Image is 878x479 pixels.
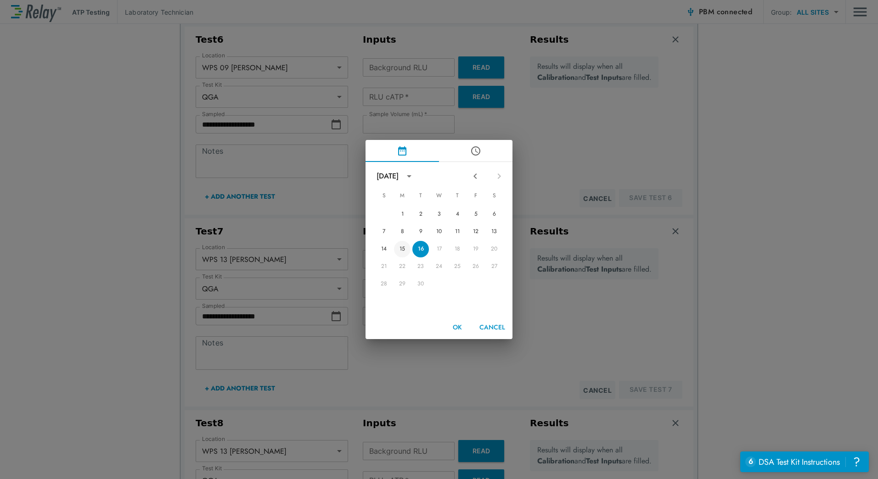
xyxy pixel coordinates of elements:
[486,206,502,223] button: 6
[740,451,869,472] iframe: Resource center
[431,223,447,240] button: 10
[412,187,429,205] span: Tuesday
[394,206,411,223] button: 1
[412,241,429,257] button: 16
[476,319,509,336] button: Cancel
[412,223,429,240] button: 9
[467,206,484,223] button: 5
[443,319,472,336] button: OK
[467,223,484,240] button: 12
[449,206,466,223] button: 4
[449,187,466,205] span: Thursday
[377,171,399,182] div: [DATE]
[439,140,512,162] button: pick time
[376,241,392,257] button: 14
[486,187,502,205] span: Saturday
[449,223,466,240] button: 11
[394,187,411,205] span: Monday
[486,223,502,240] button: 13
[431,187,447,205] span: Wednesday
[394,223,411,240] button: 8
[376,223,392,240] button: 7
[366,140,439,162] button: pick date
[412,206,429,223] button: 2
[467,187,484,205] span: Friday
[467,168,483,184] button: Previous month
[431,206,447,223] button: 3
[394,241,411,257] button: 15
[401,168,417,184] button: calendar view is open, switch to year view
[376,187,392,205] span: Sunday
